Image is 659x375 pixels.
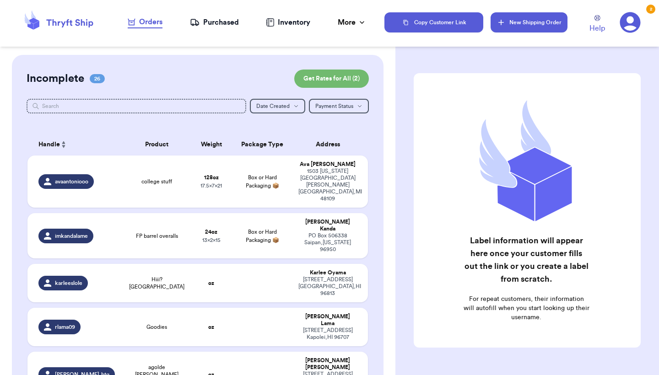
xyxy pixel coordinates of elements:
p: For repeat customers, their information will autofill when you start looking up their username. [463,295,589,322]
div: Karlee Oyama [298,269,357,276]
div: [PERSON_NAME] Kanda [298,219,357,232]
div: 1503 [US_STATE][GEOGRAPHIC_DATA] [PERSON_NAME][GEOGRAPHIC_DATA] , MI 48109 [298,168,357,202]
a: Orders [128,16,162,28]
div: PO Box 506338 Saipan , [US_STATE] 96950 [298,232,357,253]
h2: Incomplete [27,71,84,86]
span: 26 [90,74,105,83]
th: Address [293,134,368,155]
strong: 24 oz [205,229,217,235]
span: 17.5 x 7 x 21 [200,183,222,188]
strong: oz [208,280,214,286]
a: Purchased [190,17,239,28]
span: FP barrel overalls [136,232,178,240]
a: Inventory [266,17,310,28]
input: Search [27,99,246,113]
span: Date Created [256,103,290,109]
span: rlama09 [55,323,75,331]
th: Weight [191,134,232,155]
button: Date Created [250,99,305,113]
button: Payment Status [309,99,369,113]
h2: Label information will appear here once your customer fills out the link or you create a label fr... [463,234,589,285]
div: [PERSON_NAME] [PERSON_NAME] [298,357,357,371]
th: Package Type [232,134,293,155]
span: Goodies [146,323,167,331]
span: Handle [38,140,60,150]
span: Payment Status [315,103,353,109]
strong: oz [208,324,214,330]
span: Box or Hard Packaging 📦 [246,175,279,188]
div: Ava [PERSON_NAME] [298,161,357,168]
span: 13 x 2 x 15 [202,237,221,243]
span: karleeslole [55,279,82,287]
strong: 128 oz [204,175,219,180]
a: 2 [620,12,641,33]
span: avaantoniooo [55,178,88,185]
span: Help [589,23,605,34]
button: Get Rates for All (2) [294,70,369,88]
span: imkandalame [55,232,88,240]
button: Copy Customer Link [384,12,483,32]
button: Sort ascending [60,139,67,150]
div: [STREET_ADDRESS] [GEOGRAPHIC_DATA] , HI 96813 [298,276,357,297]
div: 2 [646,5,655,14]
span: Box or Hard Packaging 📦 [246,229,279,243]
a: Help [589,15,605,34]
div: Orders [128,16,162,27]
span: college stuff [141,178,172,185]
button: New Shipping Order [491,12,567,32]
span: Hiii? [GEOGRAPHIC_DATA] [128,276,185,290]
th: Product [123,134,191,155]
div: More [338,17,367,28]
div: [PERSON_NAME] Lama [298,313,357,327]
div: [STREET_ADDRESS] Kapolei , HI 96707 [298,327,357,341]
